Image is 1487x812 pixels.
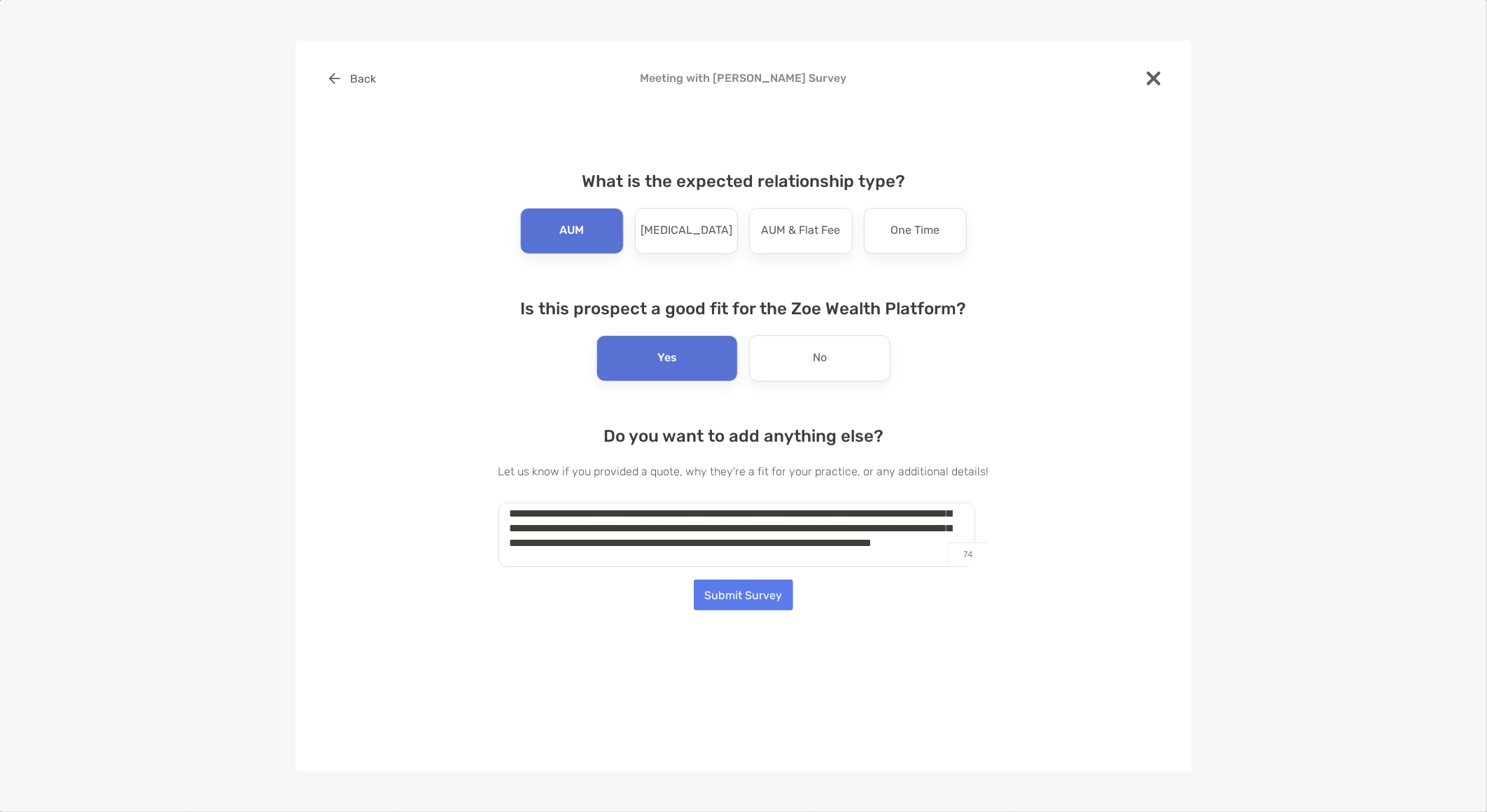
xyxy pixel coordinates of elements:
[1147,71,1161,85] img: close modal
[947,542,989,566] p: 74
[657,347,677,370] p: Yes
[498,426,989,446] h4: Do you want to add anything else?
[559,220,584,242] p: AUM
[813,347,827,370] p: No
[498,299,989,318] h4: Is this prospect a good fit for the Zoe Wealth Platform?
[761,220,840,242] p: AUM & Flat Fee
[318,63,387,94] button: Back
[498,171,989,191] h4: What is the expected relationship type?
[891,220,940,242] p: One Time
[498,463,989,480] p: Let us know if you provided a quote, why they're a fit for your practice, or any additional details!
[318,71,1169,85] h4: Meeting with [PERSON_NAME] Survey
[641,220,732,242] p: [MEDICAL_DATA]
[694,580,793,610] button: Submit Survey
[329,73,340,84] img: button icon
